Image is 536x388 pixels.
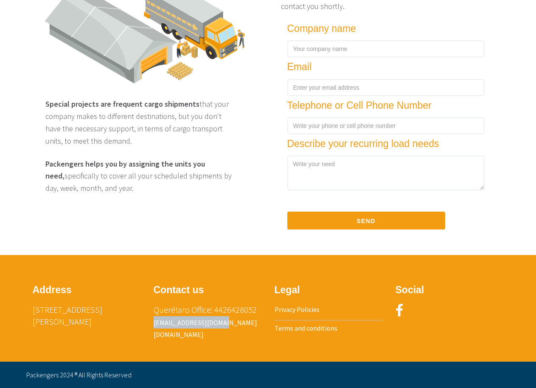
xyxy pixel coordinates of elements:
[287,100,432,111] font: Telephone or Cell Phone Number
[287,212,445,229] button: Send
[287,40,485,57] input: Your company name
[275,284,300,295] font: Legal
[287,23,356,34] font: Company name
[287,138,439,149] font: Describe your recurring load needs
[45,99,229,145] font: that your company makes to different destinations, but you don't have the necessary support, in t...
[45,99,199,109] font: Special projects are frequent cargo shipments
[33,284,72,295] font: Address
[154,284,204,295] font: Contact us
[356,218,376,224] font: Send
[275,324,337,332] a: Terms and conditions
[396,284,424,295] font: Social
[154,318,257,327] font: [EMAIL_ADDRESS][DOMAIN_NAME]
[287,79,485,96] input: Enter your email address
[45,171,232,193] font: specifically to cover all your scheduled shipments by day, week, month, and year.
[275,305,320,314] a: Privacy Policies
[494,346,526,378] iframe: Drift Widget Chat Controller
[154,330,204,339] font: [DOMAIN_NAME]
[33,304,102,327] font: [STREET_ADDRESS][PERSON_NAME]
[154,304,257,315] font: Querétaro Office: 4426428052
[26,371,132,379] font: Packengers 2024 ® All Rights Reserved
[287,61,312,72] font: Email
[45,159,205,181] font: Packengers helps you by assigning the units you need,
[287,117,485,134] input: Write your phone or cell phone number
